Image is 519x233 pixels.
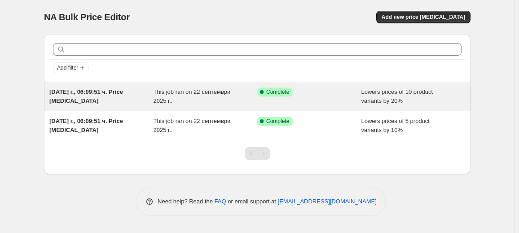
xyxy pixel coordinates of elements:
span: This job ran on 22 септември 2025 г.. [154,88,231,104]
span: Complete [266,118,289,125]
span: [DATE] г., 06:09:51 ч. Price [MEDICAL_DATA] [49,118,123,133]
span: [DATE] г., 06:09:51 ч. Price [MEDICAL_DATA] [49,88,123,104]
span: NA Bulk Price Editor [44,12,130,22]
a: FAQ [215,198,226,205]
span: Lowers prices of 10 product variants by 20% [361,88,433,104]
span: This job ran on 22 септември 2025 г.. [154,118,231,133]
span: Add filter [57,64,78,71]
span: Need help? Read the [158,198,215,205]
nav: Pagination [245,147,270,160]
span: Complete [266,88,289,96]
span: Add new price [MEDICAL_DATA] [382,13,465,21]
span: Lowers prices of 5 product variants by 10% [361,118,430,133]
button: Add new price [MEDICAL_DATA] [376,11,471,23]
button: Add filter [53,62,89,73]
span: or email support at [226,198,278,205]
a: [EMAIL_ADDRESS][DOMAIN_NAME] [278,198,377,205]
